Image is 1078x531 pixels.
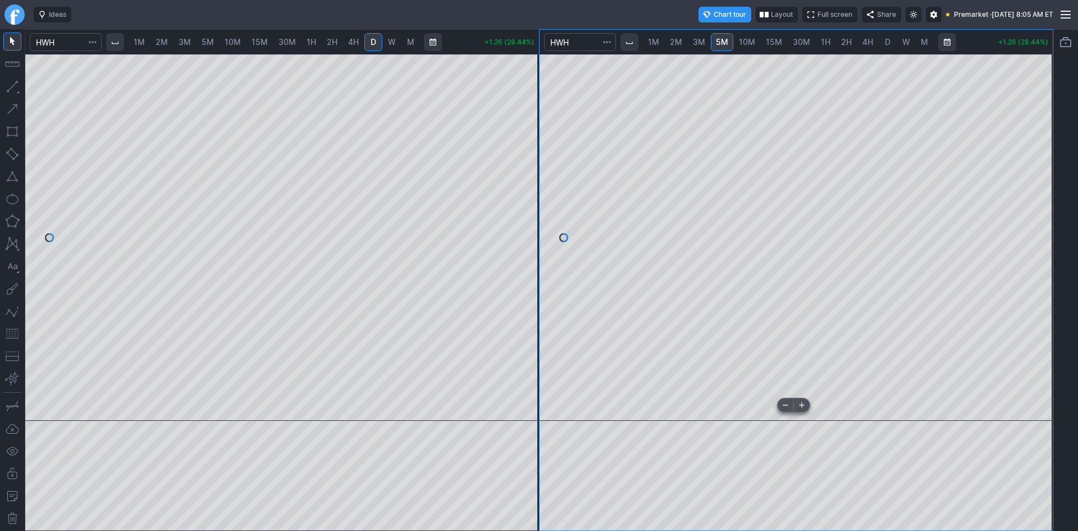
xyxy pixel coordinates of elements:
[252,37,268,47] span: 15M
[3,100,21,118] button: Arrow
[1057,33,1075,51] button: Portfolio watchlist
[3,347,21,365] button: Position
[3,370,21,388] button: Anchored VWAP
[862,37,873,47] span: 4H
[129,33,150,51] a: 1M
[897,33,915,51] a: W
[714,9,746,20] span: Chart tour
[698,7,751,22] button: Chart tour
[771,9,793,20] span: Layout
[4,4,25,25] a: Finviz.com
[665,33,687,51] a: 2M
[388,37,396,47] span: W
[836,33,857,51] a: 2H
[225,37,241,47] span: 10M
[793,37,810,47] span: 30M
[322,33,342,51] a: 2H
[364,33,382,51] a: D
[992,9,1053,20] span: [DATE] 8:05 AM ET
[711,33,733,51] a: 5M
[343,33,364,51] a: 4H
[3,212,21,230] button: Polygon
[3,190,21,208] button: Ellipse
[862,7,901,22] button: Share
[278,37,296,47] span: 30M
[3,33,21,51] button: Mouse
[407,37,414,47] span: M
[3,167,21,185] button: Triangle
[938,33,956,51] button: Range
[620,33,638,51] button: Interval
[817,9,852,20] span: Full screen
[307,37,316,47] span: 1H
[3,257,21,275] button: Text
[599,33,615,51] button: Search
[3,78,21,96] button: Line
[383,33,401,51] a: W
[816,33,835,51] a: 1H
[3,235,21,253] button: XABCD
[197,33,219,51] a: 5M
[921,37,928,47] span: M
[916,33,934,51] a: M
[3,510,21,528] button: Remove all drawings
[34,7,71,22] button: Ideas
[3,442,21,460] button: Hide drawings
[670,37,682,47] span: 2M
[802,7,857,22] button: Full screen
[302,33,321,51] a: 1H
[173,33,196,51] a: 3M
[85,33,101,51] button: Search
[179,37,191,47] span: 3M
[926,7,942,22] button: Settings
[3,325,21,343] button: Fibonacci retracements
[648,37,659,47] span: 1M
[879,33,897,51] a: D
[821,37,830,47] span: 1H
[841,37,852,47] span: 2H
[273,33,301,51] a: 30M
[3,145,21,163] button: Rotated rectangle
[954,9,992,20] span: Premarket ·
[485,39,535,46] p: +1.26 (28.44%)
[857,33,878,51] a: 4H
[401,33,419,51] a: M
[49,9,66,20] span: Ideas
[885,37,890,47] span: D
[906,7,921,22] button: Toggle light mode
[3,280,21,298] button: Brush
[134,37,145,47] span: 1M
[348,37,359,47] span: 4H
[778,398,793,412] button: Zoom out
[246,33,273,51] a: 15M
[716,37,728,47] span: 5M
[3,122,21,140] button: Rectangle
[202,37,214,47] span: 5M
[734,33,760,51] a: 10M
[327,37,337,47] span: 2H
[156,37,168,47] span: 2M
[544,33,616,51] input: Search
[220,33,246,51] a: 10M
[3,397,21,415] button: Drawing mode: Single
[766,37,782,47] span: 15M
[150,33,173,51] a: 2M
[756,7,798,22] button: Layout
[761,33,787,51] a: 15M
[877,9,896,20] span: Share
[371,37,376,47] span: D
[688,33,710,51] a: 3M
[3,55,21,73] button: Measure
[693,37,705,47] span: 3M
[788,33,815,51] a: 30M
[424,33,442,51] button: Range
[998,39,1048,46] p: +1.26 (28.44%)
[3,420,21,438] button: Drawings autosave: Off
[794,398,810,412] button: Zoom in
[3,302,21,320] button: Elliott waves
[643,33,664,51] a: 1M
[3,465,21,483] button: Lock drawings
[902,37,910,47] span: W
[739,37,755,47] span: 10M
[30,33,102,51] input: Search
